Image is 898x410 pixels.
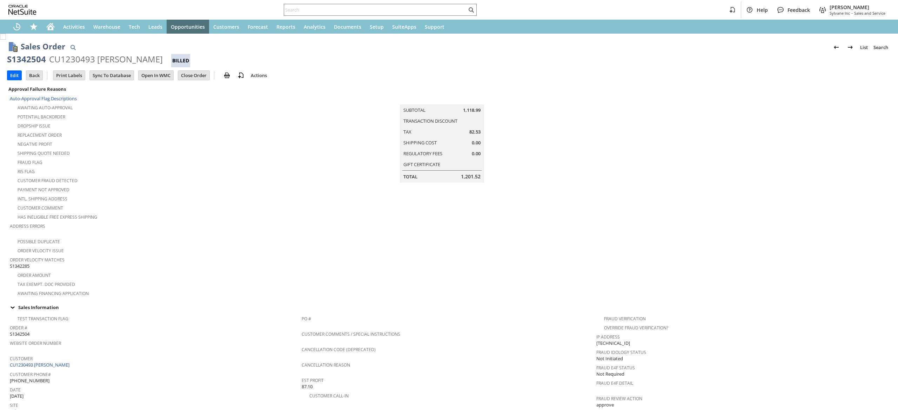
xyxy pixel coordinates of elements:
a: Customer Comments / Special Instructions [302,331,400,337]
span: Warehouse [93,23,120,30]
input: Search [284,6,467,14]
a: Customer Phone# [10,371,51,377]
img: add-record.svg [237,71,245,80]
img: Next [846,43,855,52]
caption: Summary [400,93,484,104]
input: Close Order [178,71,209,80]
a: Tax Exempt. Doc Provided [18,281,75,287]
span: Not Required [596,371,624,377]
a: Awaiting Auto-Approval [18,105,73,111]
a: Fraud Verification [604,316,646,322]
a: Reports [272,20,300,34]
a: Possible Duplicate [18,239,60,245]
a: Has Ineligible Free Express Shipping [18,214,97,220]
a: Total [403,173,417,180]
span: Sales and Service [854,11,885,16]
span: - [851,11,853,16]
img: Previous [832,43,840,52]
a: Customers [209,20,243,34]
a: Est Profit [302,377,324,383]
span: 0.00 [472,150,481,157]
a: Subtotal [403,107,425,113]
span: approve [596,402,614,408]
a: Order Amount [18,272,51,278]
a: Customer Call-in [309,393,349,399]
a: Website Order Number [10,340,61,346]
a: Order Velocity Matches [10,257,65,263]
span: Analytics [304,23,326,30]
a: Search [871,42,891,53]
span: 87.10 [302,383,313,390]
div: Billed [171,54,190,67]
a: Awaiting Financing Application [18,291,89,296]
a: CU1230493 [PERSON_NAME] [10,362,71,368]
a: Intl. Shipping Address [18,196,67,202]
h1: Sales Order [21,41,65,52]
a: Negative Profit [18,141,52,147]
span: 1,201.52 [461,173,481,180]
input: Back [26,71,42,80]
a: Fraud Flag [18,159,42,165]
a: Fraud Idology Status [596,349,646,355]
a: Auto-Approval Flag Descriptions [10,95,77,102]
span: Help [757,7,768,13]
a: Fraud E4F Detail [596,380,633,386]
a: Actions [248,72,270,78]
a: Shipping Cost [403,139,437,146]
a: Dropship Issue [18,123,51,129]
a: List [857,42,871,53]
a: Fraud Review Action [596,396,642,402]
a: Warehouse [89,20,125,34]
span: S1342504 [10,331,29,337]
a: RIS flag [18,169,35,175]
div: Shortcuts [25,20,42,34]
a: Cancellation Code (deprecated) [302,347,376,353]
a: Shipping Quote Needed [18,150,70,156]
span: [DATE] [10,393,24,399]
a: Setup [366,20,388,34]
input: Edit [7,71,21,80]
a: Override Fraud Verification? [604,325,668,331]
svg: Shortcuts [29,22,38,31]
span: 1,118.99 [463,107,481,114]
a: Leads [144,20,167,34]
a: IP Address [596,334,620,340]
span: Opportunities [171,23,205,30]
svg: Recent Records [13,22,21,31]
a: Potential Backorder [18,114,65,120]
svg: Search [467,6,475,14]
a: Customer Fraud Detected [18,178,78,184]
a: Test Transaction Flag [18,316,68,322]
a: Regulatory Fees [403,150,442,157]
span: Support [425,23,444,30]
a: Order # [10,325,27,331]
div: CU1230493 [PERSON_NAME] [49,54,163,65]
a: Home [42,20,59,34]
a: Customer [10,356,33,362]
a: Analytics [300,20,330,34]
a: Forecast [243,20,272,34]
span: [TECHNICAL_ID] [596,340,630,347]
div: S1342504 [7,54,46,65]
span: S1342285 [10,263,29,269]
span: 82.53 [469,129,481,135]
span: Reports [276,23,295,30]
input: Open In WMC [139,71,173,80]
a: Tax [403,129,411,135]
svg: logo [8,5,36,15]
div: Sales Information [7,303,888,312]
span: Tech [129,23,140,30]
a: Fraud E4F Status [596,365,635,371]
span: Forecast [248,23,268,30]
a: SuiteApps [388,20,421,34]
a: Recent Records [8,20,25,34]
a: Activities [59,20,89,34]
img: Quick Find [69,43,77,52]
img: print.svg [223,71,231,80]
a: PO # [302,316,311,322]
a: Payment not approved [18,187,69,193]
div: Approval Failure Reasons [7,84,299,94]
input: Print Labels [53,71,85,80]
a: Documents [330,20,366,34]
a: Customer Comment [18,205,63,211]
